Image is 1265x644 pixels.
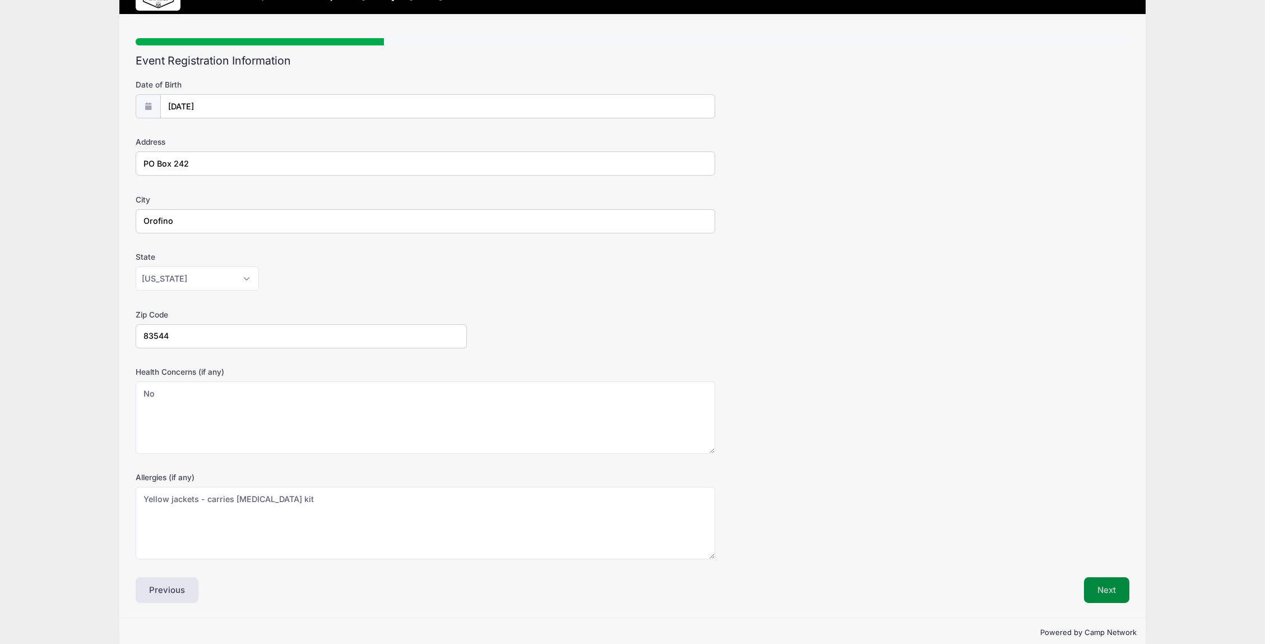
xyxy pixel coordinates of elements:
[136,251,467,263] label: State
[136,194,467,205] label: City
[136,54,1129,67] h2: Event Registration Information
[136,472,467,483] label: Allergies (if any)
[128,627,1136,638] p: Powered by Camp Network
[136,577,198,603] button: Previous
[136,324,467,348] input: xxxxx
[136,366,467,378] label: Health Concerns (if any)
[136,79,467,90] label: Date of Birth
[136,309,467,320] label: Zip Code
[1084,577,1129,603] button: Next
[136,136,467,148] label: Address
[160,94,716,118] input: mm/dd/yyyy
